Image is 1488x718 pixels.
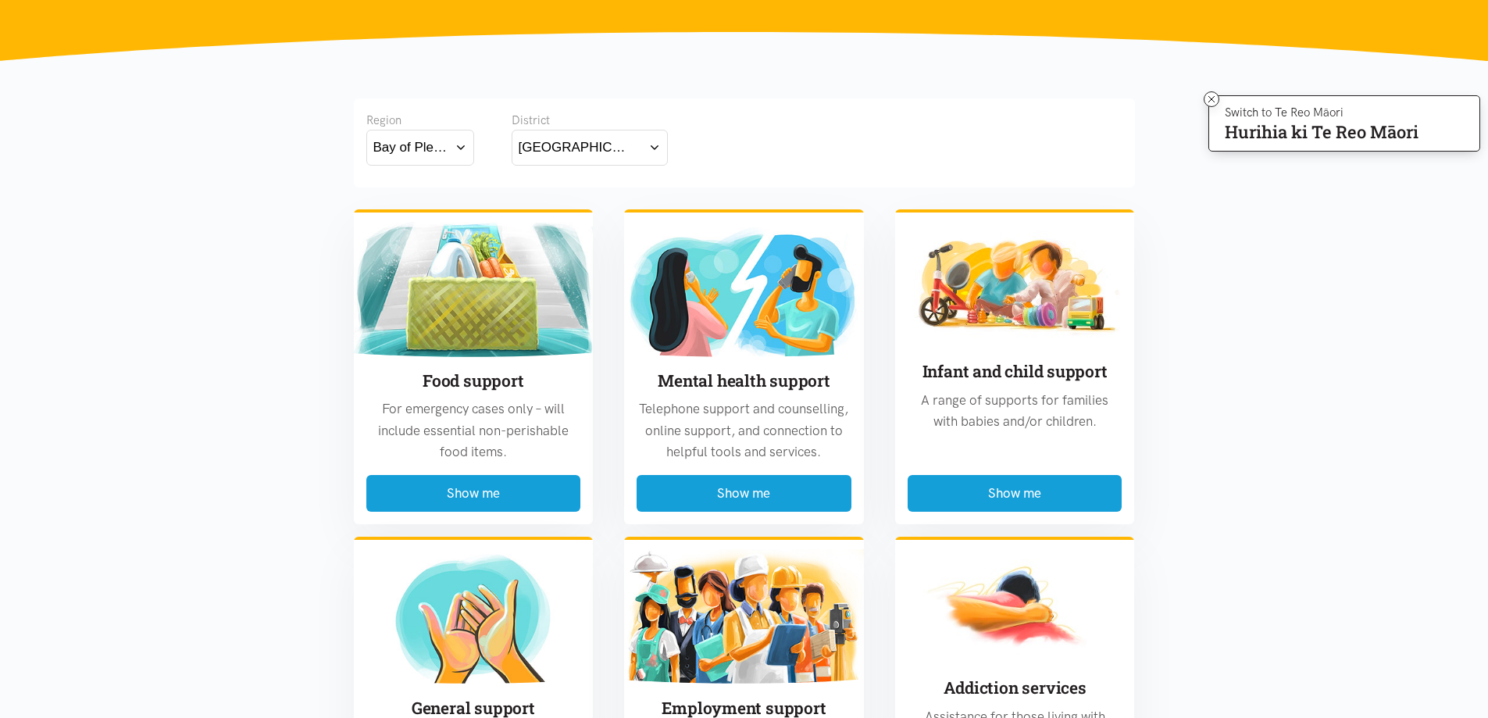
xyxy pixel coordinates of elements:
p: Telephone support and counselling, online support, and connection to helpful tools and services. [637,398,851,463]
button: Show me [637,475,851,512]
h3: Addiction services [908,677,1122,699]
p: For emergency cases only – will include essential non-perishable food items. [366,398,581,463]
h3: Food support [366,370,581,392]
h3: Infant and child support [908,360,1122,383]
p: Switch to Te Reo Māori [1225,108,1418,117]
button: Show me [366,475,581,512]
p: Hurihia ki Te Reo Māori [1225,125,1418,139]
button: [GEOGRAPHIC_DATA] [512,130,668,165]
div: Region [366,111,474,130]
h3: Mental health support [637,370,851,392]
button: Bay of Plenty [366,130,474,165]
div: District [512,111,668,130]
div: Bay of Plenty [373,137,448,158]
div: [GEOGRAPHIC_DATA] [519,137,633,158]
button: Show me [908,475,1122,512]
p: A range of supports for families with babies and/or children. [908,390,1122,432]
